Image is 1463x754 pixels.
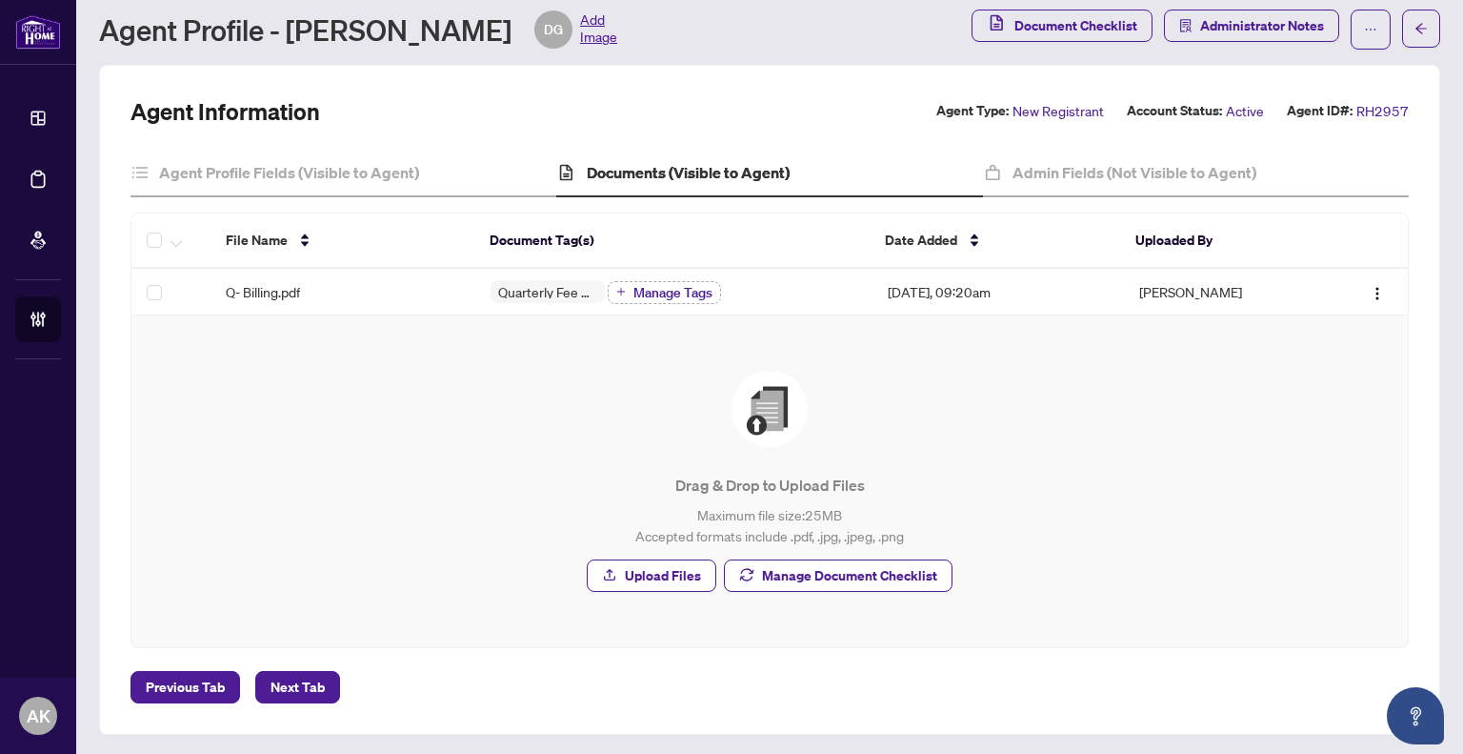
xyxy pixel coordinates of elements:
[154,338,1385,624] span: File UploadDrag & Drop to Upload FilesMaximum file size:25MBAccepted formats include .pdf, .jpg, ...
[587,161,790,184] h4: Documents (Visible to Agent)
[1226,100,1264,122] span: Active
[1370,286,1385,301] img: Logo
[1012,161,1256,184] h4: Admin Fields (Not Visible to Agent)
[159,161,419,184] h4: Agent Profile Fields (Visible to Agent)
[130,671,240,703] button: Previous Tab
[99,10,617,49] div: Agent Profile - [PERSON_NAME]
[491,285,605,298] span: Quarterly Fee Auto-Debit Authorization
[255,671,340,703] button: Next Tab
[271,672,325,703] span: Next Tab
[27,703,50,729] span: AK
[146,672,225,703] span: Previous Tab
[226,230,288,251] span: File Name
[936,100,1009,122] label: Agent Type:
[1387,687,1444,744] button: Open asap
[170,474,1370,497] p: Drag & Drop to Upload Files
[1120,214,1318,269] th: Uploaded By
[1287,100,1353,122] label: Agent ID#:
[1164,10,1339,42] button: Administrator Notes
[170,504,1370,546] p: Maximum file size: 25 MB Accepted formats include .pdf, .jpg, .jpeg, .png
[885,230,957,251] span: Date Added
[544,19,563,40] span: DG
[130,96,320,127] h2: Agent Information
[1414,22,1428,35] span: arrow-left
[972,10,1152,42] button: Document Checklist
[1179,19,1192,32] span: solution
[1356,100,1409,122] span: RH2957
[625,560,701,591] span: Upload Files
[608,281,721,304] button: Manage Tags
[633,286,712,299] span: Manage Tags
[1014,10,1137,41] span: Document Checklist
[870,214,1120,269] th: Date Added
[474,214,870,269] th: Document Tag(s)
[226,281,300,302] span: Q- Billing.pdf
[724,560,952,592] button: Manage Document Checklist
[1362,276,1393,307] button: Logo
[1012,100,1104,122] span: New Registrant
[731,371,808,447] img: File Upload
[872,269,1124,316] td: [DATE], 09:20am
[1124,269,1323,316] td: [PERSON_NAME]
[1127,100,1222,122] label: Account Status:
[616,287,626,296] span: plus
[1200,10,1324,41] span: Administrator Notes
[210,214,474,269] th: File Name
[580,10,617,49] span: Add Image
[587,560,716,592] button: Upload Files
[762,560,937,591] span: Manage Document Checklist
[1364,23,1377,36] span: ellipsis
[15,14,61,50] img: logo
